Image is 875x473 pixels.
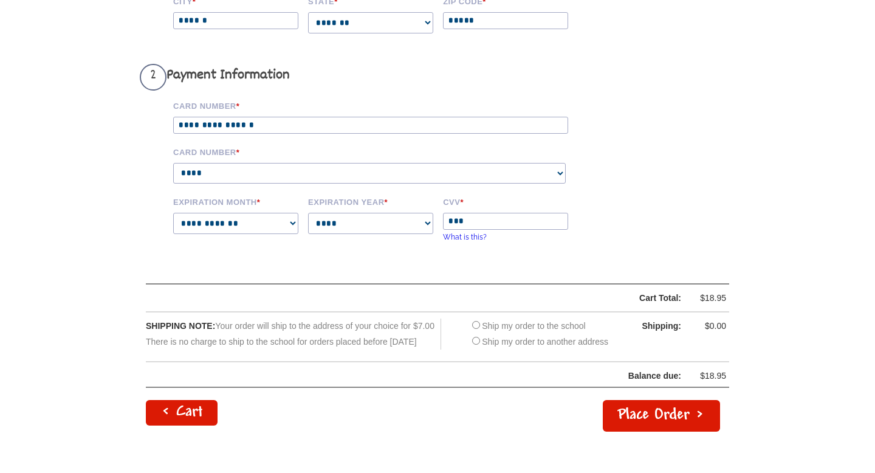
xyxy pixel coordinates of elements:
span: 2 [140,64,166,91]
div: Ship my order to the school Ship my order to another address [469,319,608,349]
button: Place Order > [603,400,720,432]
label: Expiration Year [308,196,434,207]
a: What is this? [443,233,487,241]
div: Your order will ship to the address of your choice for $7.00 There is no charge to ship to the sc... [146,319,441,349]
div: $18.95 [690,368,726,384]
span: SHIPPING NOTE: [146,321,215,331]
label: Expiration Month [173,196,300,207]
div: $18.95 [690,291,726,306]
label: Card Number [173,146,586,157]
label: CVV [443,196,569,207]
div: Cart Total: [177,291,681,306]
label: Card Number [173,100,586,111]
div: Shipping: [620,319,681,334]
h3: Payment Information [140,64,586,91]
div: Balance due: [146,368,681,384]
div: $0.00 [690,319,726,334]
a: < Cart [146,400,218,426]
